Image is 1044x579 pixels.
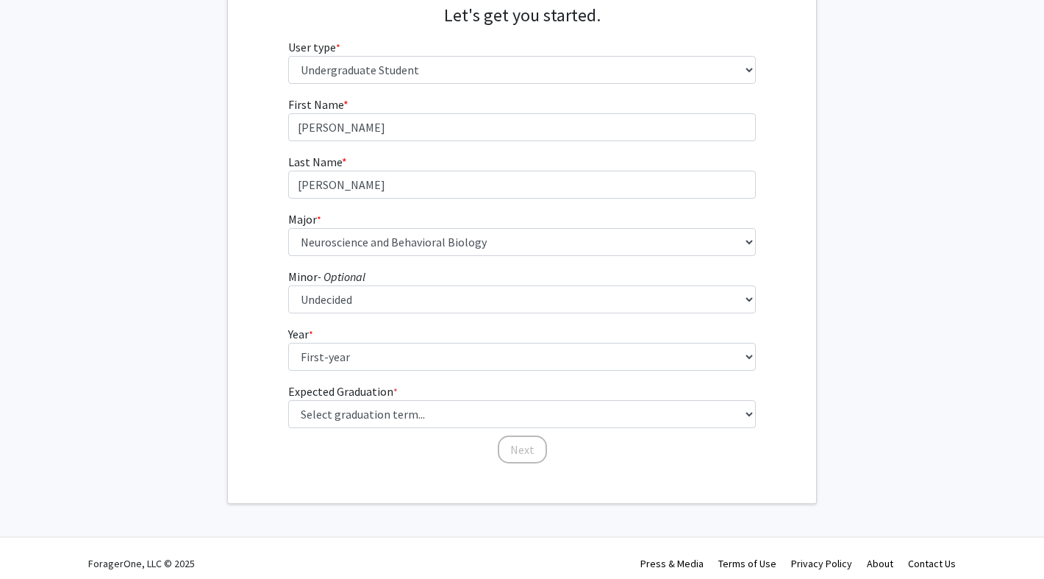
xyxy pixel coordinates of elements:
span: Last Name [288,154,342,169]
label: Expected Graduation [288,383,398,400]
a: About [867,557,893,570]
a: Privacy Policy [791,557,852,570]
button: Next [498,436,547,463]
iframe: Chat [11,513,62,568]
a: Press & Media [640,557,704,570]
label: Major [288,210,321,228]
span: First Name [288,97,343,112]
h4: Let's get you started. [288,5,757,26]
a: Terms of Use [718,557,776,570]
label: Minor [288,268,365,285]
a: Contact Us [908,557,956,570]
label: User type [288,38,340,56]
i: - Optional [318,269,365,284]
label: Year [288,325,313,343]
